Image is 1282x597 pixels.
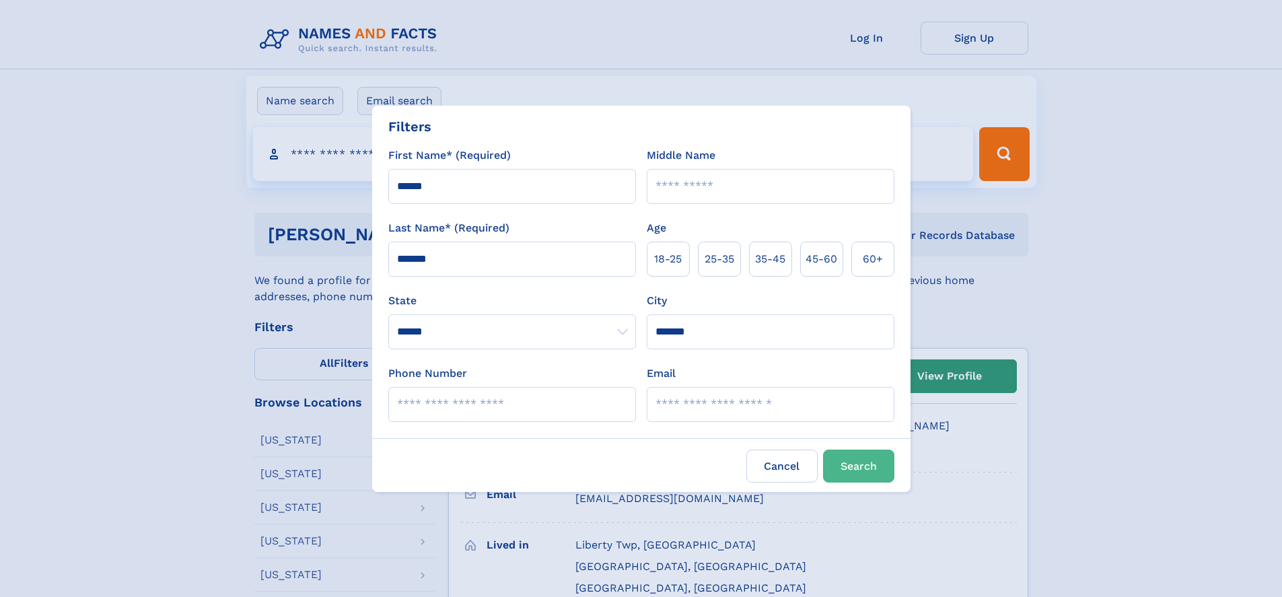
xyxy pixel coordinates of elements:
[647,365,676,382] label: Email
[863,251,883,267] span: 60+
[823,450,894,483] button: Search
[654,251,682,267] span: 18‑25
[388,116,431,137] div: Filters
[388,220,509,236] label: Last Name* (Required)
[755,251,785,267] span: 35‑45
[647,293,667,309] label: City
[647,147,715,164] label: Middle Name
[746,450,818,483] label: Cancel
[806,251,837,267] span: 45‑60
[388,365,467,382] label: Phone Number
[647,220,666,236] label: Age
[388,293,636,309] label: State
[388,147,511,164] label: First Name* (Required)
[705,251,734,267] span: 25‑35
